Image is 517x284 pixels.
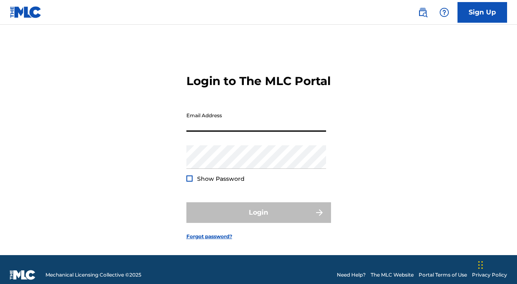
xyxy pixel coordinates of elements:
[337,271,366,279] a: Need Help?
[10,6,42,18] img: MLC Logo
[415,4,431,21] a: Public Search
[436,4,453,21] div: Help
[197,175,245,182] span: Show Password
[476,244,517,284] iframe: Chat Widget
[419,271,467,279] a: Portal Terms of Use
[439,7,449,17] img: help
[10,270,36,280] img: logo
[45,271,141,279] span: Mechanical Licensing Collective © 2025
[478,253,483,277] div: Drag
[371,271,414,279] a: The MLC Website
[186,74,331,88] h3: Login to The MLC Portal
[186,233,232,240] a: Forgot password?
[472,271,507,279] a: Privacy Policy
[418,7,428,17] img: search
[457,2,507,23] a: Sign Up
